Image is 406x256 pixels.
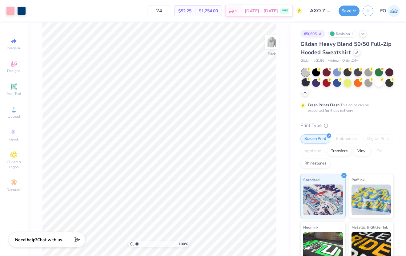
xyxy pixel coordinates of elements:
span: Minimum Order: 24 + [328,58,358,63]
div: # 506051A [300,30,325,38]
span: Chat with us. [37,237,63,243]
span: Gildan [300,58,310,63]
span: Image AI [7,46,21,51]
span: Standard [303,177,320,183]
span: [DATE] - [DATE] [245,8,278,14]
div: Vinyl [353,147,371,156]
span: FREE [282,9,288,13]
img: Standard [303,185,343,215]
input: Untitled Design [305,5,336,17]
span: Puff Ink [352,177,364,183]
img: Fiona O'reilly [388,5,400,17]
div: Screen Print [300,134,330,144]
span: Clipart & logos [3,160,25,169]
span: Neon Ink [303,224,318,230]
div: Revision 1 [328,30,356,38]
div: Print Type [300,122,394,129]
span: FO [380,7,386,14]
span: Metallic & Glitter Ink [352,224,388,230]
div: Applique [300,147,325,156]
strong: Fresh Prints Flash: [308,103,340,108]
span: Greek [9,137,19,142]
div: Digital Print [363,134,393,144]
div: Foil [372,147,387,156]
div: Back [268,51,276,57]
img: Back [266,36,278,48]
div: This color can be expedited for 5 day delivery. [308,102,384,113]
a: FO [380,5,400,17]
span: Designs [7,68,21,73]
button: Save [339,6,360,16]
span: 100 % [179,241,188,247]
span: Decorate [6,187,21,192]
span: Upload [8,114,20,119]
strong: Need help? [15,237,37,243]
span: $1,254.00 [199,8,218,14]
img: Puff Ink [352,185,391,215]
div: Transfers [327,147,352,156]
div: Embroidery [332,134,361,144]
span: $52.25 [178,8,191,14]
div: Rhinestones [300,159,330,168]
input: – – [147,5,171,16]
span: Add Text [6,91,21,96]
span: Gildan Heavy Blend 50/50 Full-Zip Hooded Sweatshirt [300,40,392,56]
span: # G186 [313,58,324,63]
